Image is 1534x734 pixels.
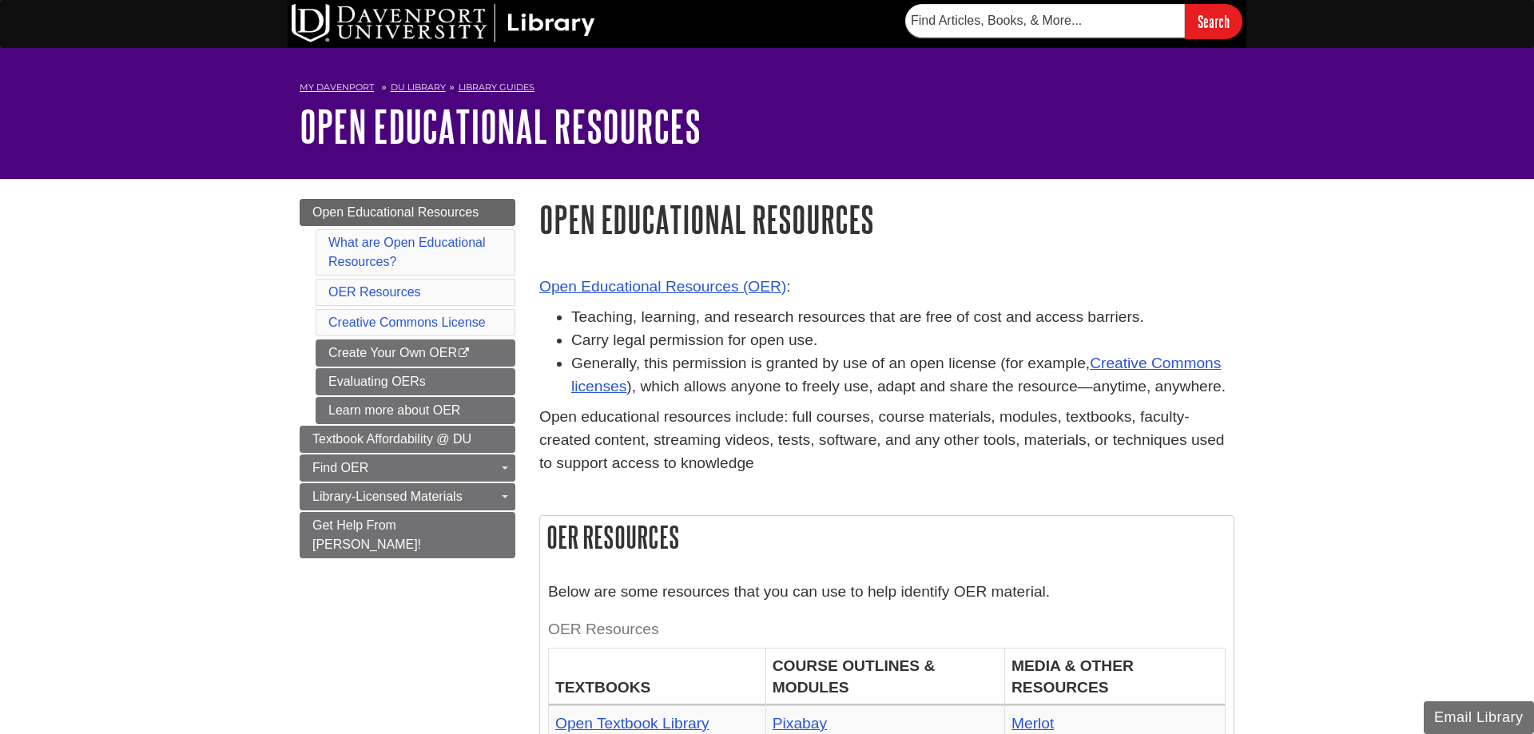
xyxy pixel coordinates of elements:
[571,329,1234,352] li: Carry legal permission for open use.
[571,352,1234,399] li: Generally, this permission is granted by use of an open license (for example, ), which allows any...
[312,490,463,503] span: Library-Licensed Materials
[773,715,827,732] a: Pixabay
[555,715,709,732] a: Open Textbook Library
[292,4,595,42] img: DU Library
[316,368,515,395] a: Evaluating OERs
[459,81,535,93] a: Library Guides
[312,432,471,446] span: Textbook Affordability @ DU
[391,81,446,93] a: DU Library
[300,426,515,453] a: Textbook Affordability @ DU
[539,278,786,295] a: Open Educational Resources (OER)
[549,648,766,705] th: TEXTBOOKS
[571,306,1234,329] li: Teaching, learning, and research resources that are free of cost and access barriers.
[457,348,471,359] i: This link opens in a new window
[328,315,486,329] a: Creative Commons License
[300,101,701,151] a: Open Educational Resources
[548,581,1226,604] p: Below are some resources that you can use to help identify OER material.
[316,339,515,367] a: Create Your Own OER
[571,355,1221,395] a: Creative Commons licenses
[312,461,368,474] span: Find OER
[905,4,1242,38] form: Searches DU Library's articles, books, and more
[328,236,486,268] a: What are Open Educational Resources?
[300,199,515,226] a: Open Educational Resources
[1011,715,1054,732] a: Merlot
[540,516,1234,558] h2: OER Resources
[328,285,421,299] a: OER Resources
[1185,4,1242,38] input: Search
[539,406,1234,474] p: Open educational resources include: full courses, course materials, modules, textbooks, faculty-c...
[300,454,515,482] a: Find OER
[300,77,1234,102] nav: breadcrumb
[905,4,1185,38] input: Find Articles, Books, & More...
[539,199,1234,240] h1: Open Educational Resources
[1424,701,1534,734] button: Email Library
[300,512,515,558] a: Get Help From [PERSON_NAME]!
[765,648,1004,705] th: COURSE OUTLINES & MODULES
[300,81,374,94] a: My Davenport
[539,276,1234,299] p: :
[312,518,421,551] span: Get Help From [PERSON_NAME]!
[300,483,515,510] a: Library-Licensed Materials
[316,397,515,424] a: Learn more about OER
[1005,648,1226,705] th: MEDIA & OTHER RESOURCES
[300,199,515,558] div: Guide Page Menu
[548,612,1226,648] caption: OER Resources
[312,205,479,219] span: Open Educational Resources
